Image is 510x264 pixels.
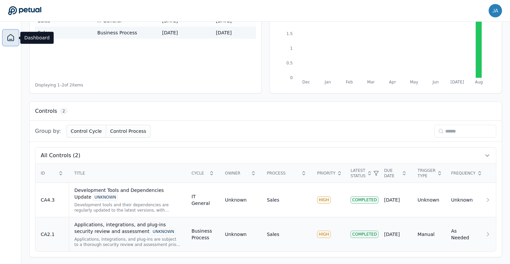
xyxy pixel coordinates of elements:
div: ID [41,171,63,176]
div: Latest Status [350,168,373,179]
div: Sales [267,231,279,238]
div: [DATE] [384,231,407,238]
tspan: May [410,80,418,84]
tspan: Apr [389,80,396,84]
div: UNKNOWN [93,194,118,201]
td: IT General [186,183,220,217]
tspan: Jun [432,80,439,84]
span: All Controls (2) [41,152,80,160]
div: Completed [350,231,378,238]
td: Business Process [186,217,220,252]
tspan: 0.5 [286,61,293,65]
div: Due Date [384,168,407,179]
div: Applications, integrations, and plug-ins are subject to a thorough security review and assessment... [74,237,181,247]
td: Manual [412,217,446,252]
button: Control Cycle [66,125,106,138]
td: As Needed [446,217,479,252]
div: Unknown [225,197,247,203]
div: Owner [225,171,256,176]
tspan: Jan [324,80,331,84]
a: Go to Dashboard [8,6,41,15]
div: Title [74,171,181,176]
div: Unknown [225,231,247,238]
img: jaysen.wibowo@workday.com [489,4,502,17]
button: All Controls (2) [35,148,496,164]
div: Priority [317,171,340,176]
div: Dashboard [20,32,54,44]
div: Applications, integrations, and plug-ins security review and assessment [74,221,181,235]
span: Displaying 1– 2 of 2 items [35,82,83,88]
td: [DATE] [213,27,256,39]
h3: Controls [35,107,57,115]
div: Cycle [192,171,214,176]
tspan: 1 [290,46,293,51]
tspan: Feb [346,80,353,84]
div: UNKNOWN [151,228,176,235]
div: Frequency [451,171,474,176]
div: Development tools and their dependencies are regularly updated to the latest versions, with vulne... [74,202,181,213]
td: Unknown [412,183,446,217]
div: Trigger Type [418,168,440,179]
div: Completed [350,196,378,204]
div: HIGH [317,231,331,238]
span: Group by: [35,127,61,135]
button: Control Process [106,125,151,138]
td: Sales [35,27,95,39]
div: Sales [267,197,279,203]
tspan: [DATE] [451,80,464,84]
tspan: Aug [475,80,483,84]
tspan: 1.5 [286,31,293,36]
div: CA2.1 [41,231,63,238]
div: Development Tools and Dependencies Update [74,187,181,201]
div: CA4.3 [41,197,63,203]
a: Dashboard [3,30,19,46]
div: [DATE] [384,197,407,203]
span: 2 [60,108,68,114]
td: Business Process [95,27,160,39]
div: HIGH [317,196,331,204]
td: Unknown [446,183,479,217]
tspan: 0 [290,75,293,80]
td: [DATE] [160,27,213,39]
div: Process [267,171,306,176]
tspan: Mar [367,80,375,84]
tspan: Dec [302,80,310,84]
